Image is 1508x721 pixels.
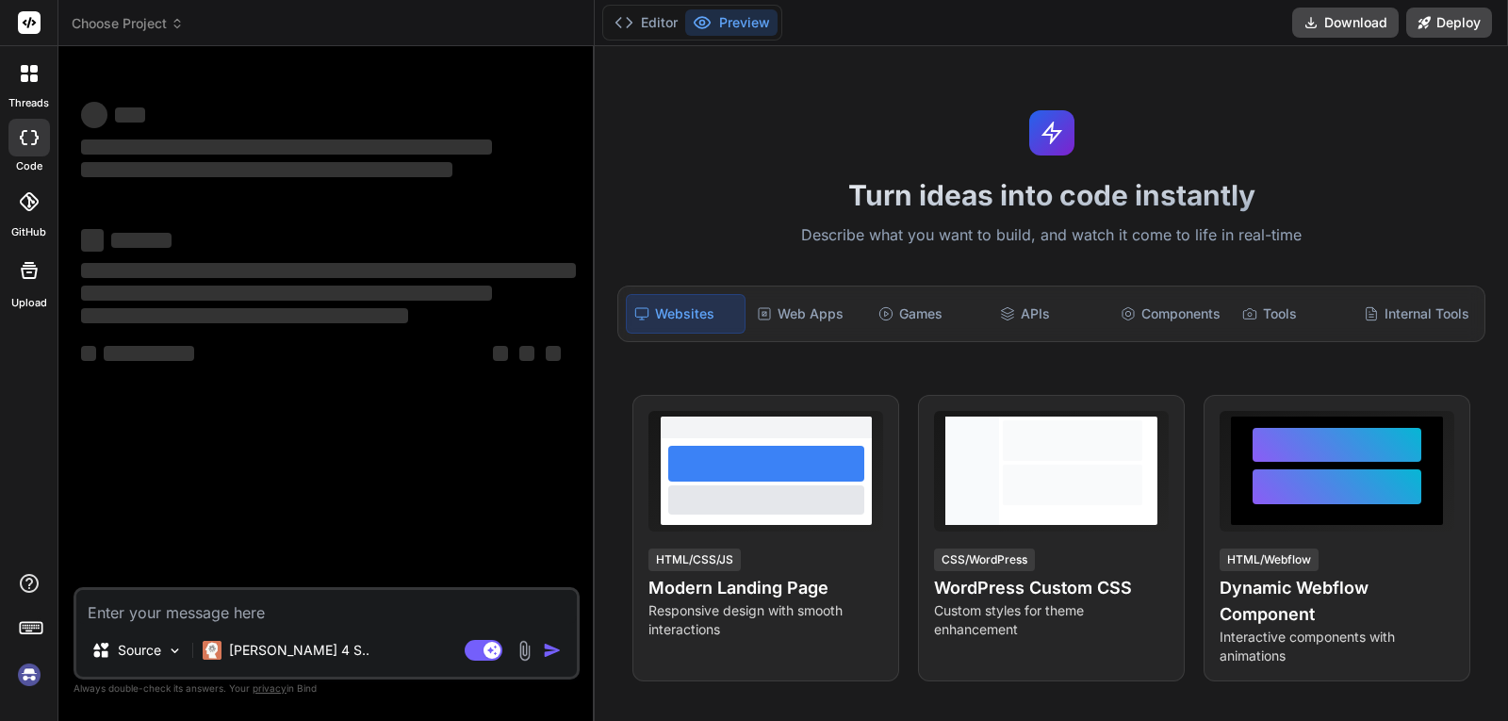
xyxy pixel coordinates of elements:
[167,643,183,659] img: Pick Models
[626,294,746,334] div: Websites
[685,9,778,36] button: Preview
[8,95,49,111] label: threads
[1235,294,1352,334] div: Tools
[115,107,145,123] span: ‌
[16,158,42,174] label: code
[253,682,287,694] span: privacy
[229,641,369,660] p: [PERSON_NAME] 4 S..
[934,549,1035,571] div: CSS/WordPress
[992,294,1110,334] div: APIs
[1406,8,1492,38] button: Deploy
[1113,294,1231,334] div: Components
[81,162,452,177] span: ‌
[72,14,184,33] span: Choose Project
[1356,294,1477,334] div: Internal Tools
[934,575,1169,601] h4: WordPress Custom CSS
[104,346,194,361] span: ‌
[74,680,580,697] p: Always double-check its answers. Your in Bind
[11,295,47,311] label: Upload
[606,178,1497,212] h1: Turn ideas into code instantly
[81,286,492,301] span: ‌
[118,641,161,660] p: Source
[1220,575,1454,628] h4: Dynamic Webflow Component
[519,346,534,361] span: ‌
[81,102,107,128] span: ‌
[11,224,46,240] label: GitHub
[81,346,96,361] span: ‌
[749,294,867,334] div: Web Apps
[81,263,576,278] span: ‌
[493,346,508,361] span: ‌
[111,233,172,248] span: ‌
[1220,549,1319,571] div: HTML/Webflow
[871,294,989,334] div: Games
[546,346,561,361] span: ‌
[81,139,492,155] span: ‌
[648,601,883,639] p: Responsive design with smooth interactions
[607,9,685,36] button: Editor
[81,229,104,252] span: ‌
[81,308,408,323] span: ‌
[606,223,1497,248] p: Describe what you want to build, and watch it come to life in real-time
[1292,8,1399,38] button: Download
[514,640,535,662] img: attachment
[648,549,741,571] div: HTML/CSS/JS
[934,601,1169,639] p: Custom styles for theme enhancement
[203,641,221,660] img: Claude 4 Sonnet
[1220,628,1454,665] p: Interactive components with animations
[648,575,883,601] h4: Modern Landing Page
[13,659,45,691] img: signin
[543,641,562,660] img: icon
